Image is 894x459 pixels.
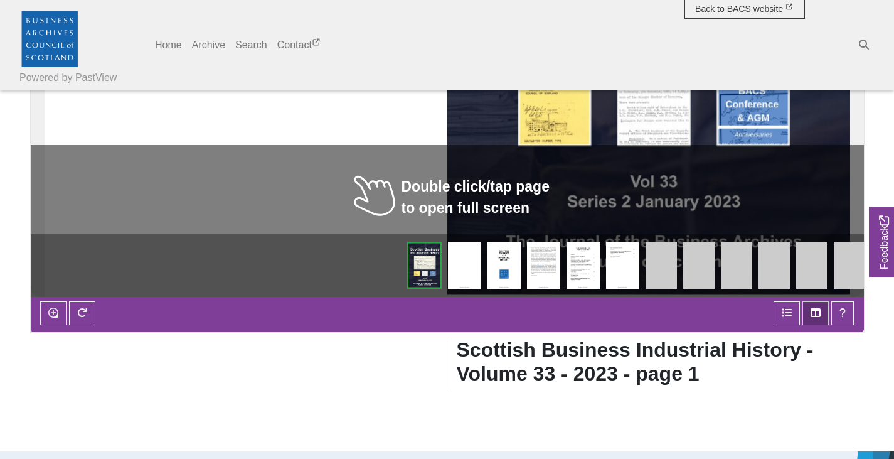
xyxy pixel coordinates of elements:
button: Thumbnails [802,301,829,325]
a: Business Archives Council of Scotland logo [19,5,80,72]
a: Archive [187,33,230,58]
img: Business Archives Council of Scotland [19,8,80,68]
a: Search [230,33,272,58]
img: a03889708cbe09e7acfc75f02cf5af53b7ff87ba3f3e48df1daa3755c504c48d [567,242,600,289]
img: a03889708cbe09e7acfc75f02cf5af53b7ff87ba3f3e48df1daa3755c504c48d [407,242,441,289]
img: a03889708cbe09e7acfc75f02cf5af53b7ff87ba3f3e48df1daa3755c504c48d [527,242,560,289]
img: tIeyhm6QgE5S90ydpKWlpaWlpaWlpaWlpaWlpaWlpaWlpaWlpaWlpaWlpaWlpaWlpaWlpaWl9bi15hIC+l3eCcAAAAAASUVOR... [758,242,790,289]
button: Help [831,301,854,325]
button: Rotate the book [69,301,95,325]
img: a03889708cbe09e7acfc75f02cf5af53b7ff87ba3f3e48df1daa3755c504c48d [448,242,481,289]
img: tIeyhm6QgE5S90ydpKWlpaWlpaWlpaWlpaWlpaWlpaWlpaWlpaWlpaWlpaWlpaWlpaWlpaWl9bi15hIC+l3eCcAAAAAASUVOR... [721,242,752,289]
a: Contact [272,33,327,58]
img: tIeyhm6QgE5S90ydpKWlpaWlpaWlpaWlpaWlpaWlpaWlpaWlpaWlpaWlpaWlpaWlpaWlpaWl9bi15hIC+l3eCcAAAAAASUVOR... [646,242,677,289]
a: Home [150,33,187,58]
button: Enable or disable loupe tool (Alt+L) [40,301,67,325]
img: a03889708cbe09e7acfc75f02cf5af53b7ff87ba3f3e48df1daa3755c504c48d [606,242,639,289]
img: a03889708cbe09e7acfc75f02cf5af53b7ff87ba3f3e48df1daa3755c504c48d [487,242,521,289]
button: Open metadata window [774,301,800,325]
h2: Scottish Business Industrial History - Volume 33 - 2023 - page 1 [457,338,865,386]
span: Back to BACS website [695,4,783,14]
a: Would you like to provide feedback? [869,207,894,277]
span: Feedback [877,215,892,269]
img: tIeyhm6QgE5S90ydpKWlpaWlpaWlpaWlpaWlpaWlpaWlpaWlpaWlpaWlpaWlpaWlpaWlpaWl9bi15hIC+l3eCcAAAAAASUVOR... [834,242,865,289]
a: Powered by PastView [19,70,117,85]
img: tIeyhm6QgE5S90ydpKWlpaWlpaWlpaWlpaWlpaWlpaWlpaWlpaWlpaWlpaWlpaWlpaWlpaWl9bi15hIC+l3eCcAAAAAASUVOR... [683,242,715,289]
img: tIeyhm6QgE5S90ydpKWlpaWlpaWlpaWlpaWlpaWlpaWlpaWlpaWlpaWlpaWlpaWlpaWlpaWl9bi15hIC+l3eCcAAAAAASUVOR... [796,242,827,289]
